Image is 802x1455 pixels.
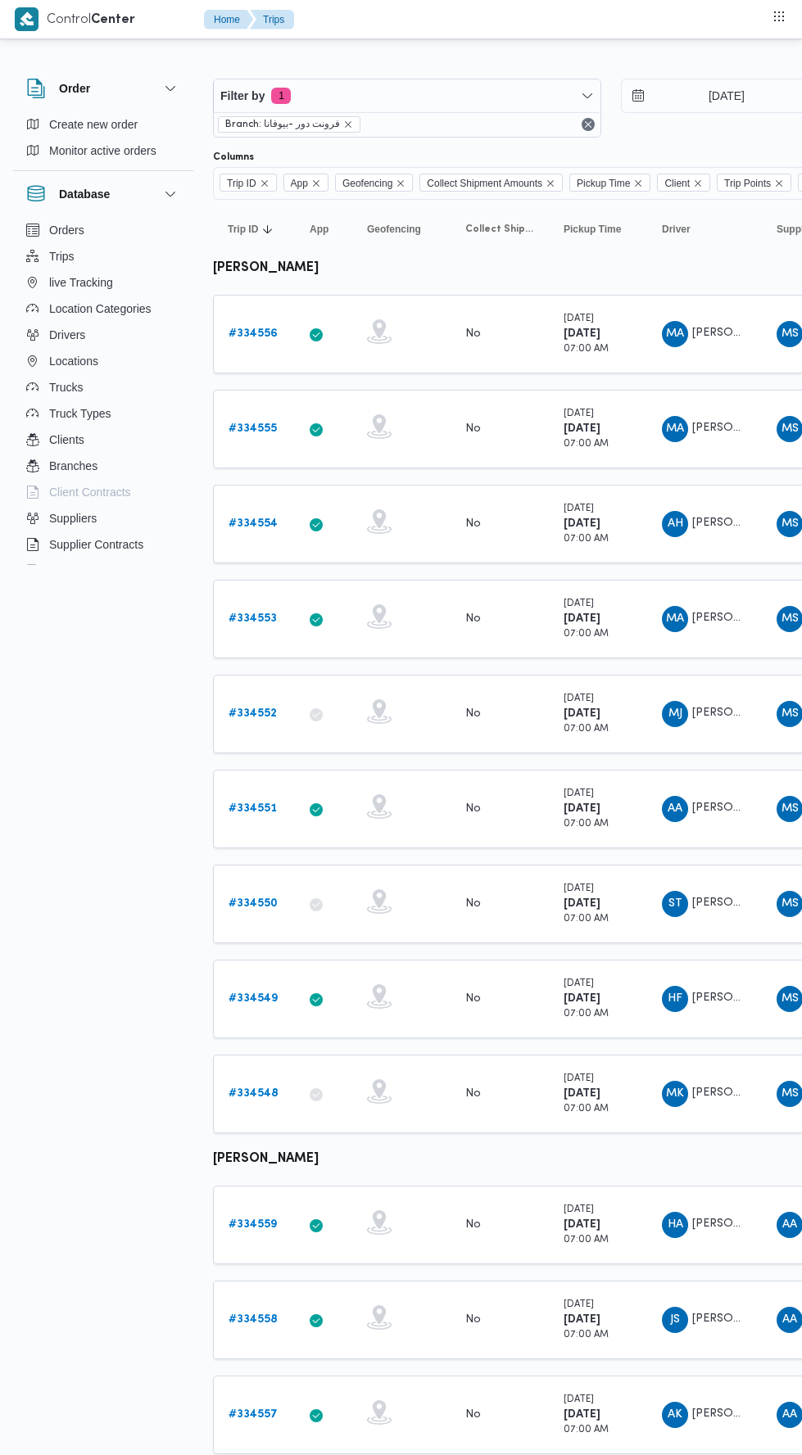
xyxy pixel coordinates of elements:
button: Create new order [20,111,187,138]
button: Suppliers [20,505,187,531]
div: Order [13,111,193,170]
h3: Order [59,79,90,98]
span: [PERSON_NAME] [692,422,786,433]
div: No [465,327,481,341]
button: Remove [578,115,598,134]
span: [PERSON_NAME] [692,897,786,908]
span: Trip Points [724,174,771,192]
small: [DATE] [564,694,594,703]
span: MS [782,511,799,537]
span: MS [782,796,799,822]
small: [DATE] [564,884,594,893]
button: Remove Pickup Time from selection in this group [633,178,643,188]
small: 07:00 AM [564,1426,609,1435]
button: Locations [20,348,187,374]
button: Location Categories [20,296,187,322]
span: Collect Shipment Amounts [427,174,542,192]
div: Alsaid Abadaliqadr Khatab Muhammad [662,796,688,822]
button: Branches [20,453,187,479]
small: 07:00 AM [564,1331,609,1340]
button: Trips [250,10,294,29]
div: No [465,612,481,626]
button: Clients [20,427,187,453]
small: 07:00 AM [564,1010,609,1019]
small: 07:00 AM [564,345,609,354]
b: [DATE] [564,328,600,339]
button: Driver [655,216,754,242]
span: MS [782,416,799,442]
span: Client Contracts [49,482,131,502]
label: Columns [213,151,254,164]
span: MS [782,891,799,917]
small: 07:00 AM [564,915,609,924]
span: Monitor active orders [49,141,156,160]
div: Jmal Sabr Alsaid Muhammad Abadalrahamun [662,1307,688,1333]
b: [DATE] [564,1314,600,1325]
h3: Database [59,184,110,204]
small: [DATE] [564,1395,594,1404]
div: No [465,1087,481,1101]
span: Branches [49,456,97,476]
b: [DATE] [564,423,600,434]
span: HF [668,986,682,1012]
div: Mahmood Jmal Husaini Muhammad [662,701,688,727]
span: Client [664,174,690,192]
small: 07:00 AM [564,630,609,639]
b: # 334558 [229,1314,278,1325]
div: No [465,1408,481,1422]
span: 1 active filters [271,88,291,104]
div: Saaid Throt Mahmood Radhwan [662,891,688,917]
span: Driver [662,223,691,236]
div: Database [13,217,193,572]
div: No [465,517,481,531]
span: MS [782,321,799,347]
button: Drivers [20,322,187,348]
b: [DATE] [564,993,600,1004]
button: Remove Collect Shipment Amounts from selection in this group [546,178,555,188]
span: [PERSON_NAME] [692,1313,786,1324]
small: 07:00 AM [564,1105,609,1114]
small: [DATE] [564,1300,594,1309]
button: Remove App from selection in this group [311,178,321,188]
span: Collect Shipment Amounts [419,174,563,192]
button: Pickup Time [557,216,639,242]
a: #334557 [229,1405,278,1425]
div: Hsham Farj Muhammad Aamar [662,986,688,1012]
div: Ahmad Kamal Ahmad Aataiah [662,1402,688,1428]
span: AK [668,1402,682,1428]
svg: Sorted in descending order [261,223,274,236]
b: [PERSON_NAME] [213,262,319,274]
span: Pickup Time [569,174,650,192]
span: Branch: فرونت دور -بيوفانا [218,116,360,133]
a: #334558 [229,1310,278,1330]
b: # 334554 [229,518,278,529]
span: AH [668,511,683,537]
a: #334552 [229,704,277,724]
button: Filter by1 active filters [214,79,600,112]
span: Suppliers [49,508,97,528]
b: # 334551 [229,803,277,814]
span: [PERSON_NAME] [692,612,786,623]
a: #334551 [229,799,277,819]
b: # 334559 [229,1219,277,1230]
b: # 334548 [229,1088,279,1099]
span: MA [666,606,684,632]
button: Truck Types [20,400,187,427]
span: MA [666,416,684,442]
div: Muhammad Ahmad Abadalftah Muhammad [662,416,688,442]
small: 07:00 AM [564,820,609,829]
button: Trips [20,243,187,269]
b: # 334550 [229,898,278,909]
span: HA [668,1212,683,1238]
span: Trip ID; Sorted in descending order [228,223,258,236]
div: No [465,422,481,436]
span: [PERSON_NAME] [692,1408,786,1419]
a: #334554 [229,514,278,534]
b: # 334553 [229,613,277,624]
small: 07:00 AM [564,725,609,734]
a: #334550 [229,894,278,914]
b: [DATE] [564,803,600,814]
b: [DATE] [564,708,600,719]
span: Filter by [220,86,265,106]
span: MS [782,606,799,632]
